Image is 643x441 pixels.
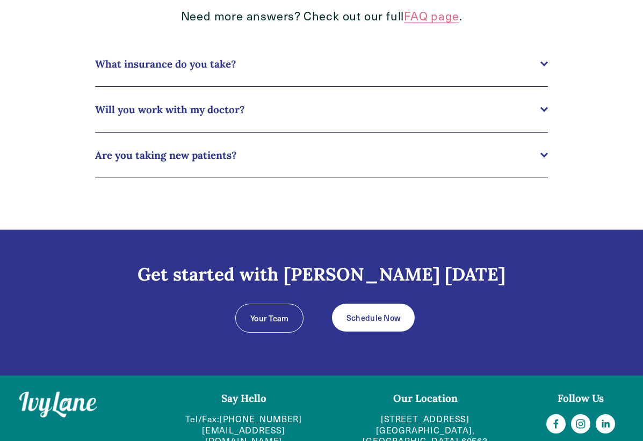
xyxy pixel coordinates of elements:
a: Facebook [546,414,566,433]
h3: Get started with [PERSON_NAME] [DATE] [19,263,624,285]
a: FAQ page [404,8,459,24]
button: Will you work with my doctor? [95,87,548,132]
h4: Say Hello [175,392,313,405]
span: Will you work with my doctor? [95,103,541,116]
h4: Our Location [331,392,520,405]
a: Your Team [235,304,304,333]
a: Instagram [571,414,590,433]
p: Need more answers? Check out our full . [95,8,548,23]
h4: Follow Us [538,392,624,405]
a: [PHONE_NUMBER] [220,414,302,425]
a: Schedule Now [332,304,415,332]
span: What insurance do you take? [95,57,541,70]
span: Are you taking new patients? [95,149,541,161]
button: What insurance do you take? [95,41,548,86]
button: Are you taking new patients? [95,133,548,178]
a: LinkedIn [596,414,615,433]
